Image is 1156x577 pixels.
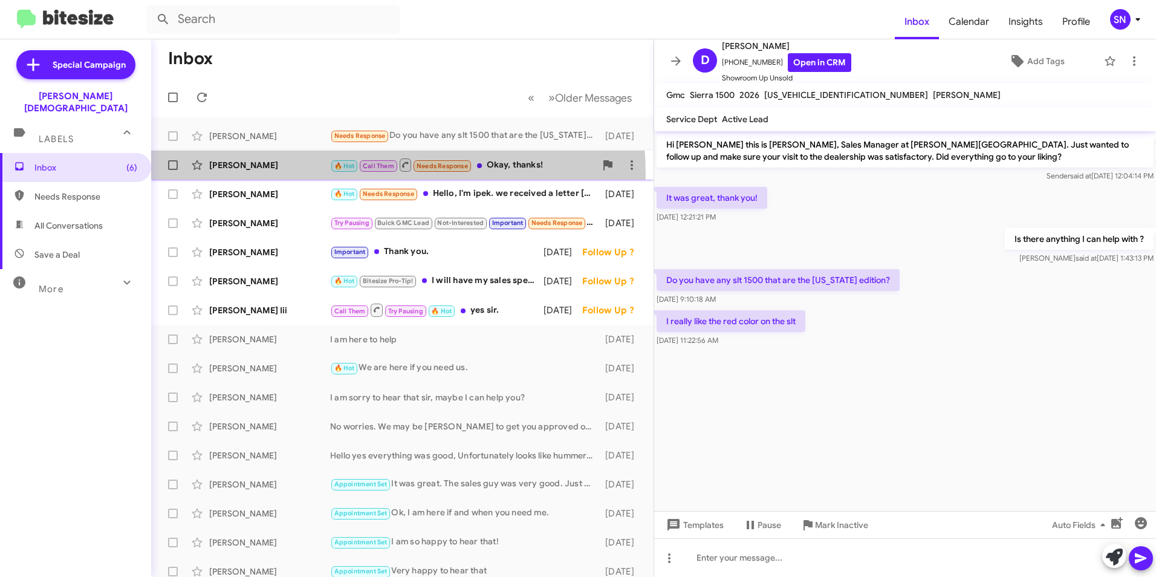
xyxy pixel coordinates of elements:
div: [DATE] [600,478,644,491]
div: [PERSON_NAME] [209,159,330,171]
button: Add Tags [975,50,1098,72]
div: Follow Up ? [582,275,644,287]
button: Next [541,85,639,110]
div: [DATE] [600,420,644,432]
div: Hello, I'm ipek. we received a letter [DATE] stating that our loan was not approved. When we spok... [330,187,600,201]
span: Important [492,219,524,227]
button: Templates [654,514,733,536]
div: It was great. The sales guy was very good. Just not really wanting to move forward with the vehic... [330,477,600,491]
span: Save a Deal [34,249,80,261]
span: Mark Inactive [815,514,868,536]
span: Appointment Set [334,480,388,488]
div: [PERSON_NAME] [209,507,330,520]
span: [DATE] 9:10:18 AM [657,295,716,304]
span: Bitesize Pro-Tip! [363,277,413,285]
span: Needs Response [531,219,583,227]
div: Driving, can't text. Sent from MY SENTRA [330,216,600,230]
a: Open in CRM [788,53,851,72]
span: Auto Fields [1052,514,1110,536]
a: Calendar [939,4,999,39]
span: 🔥 Hot [334,364,355,372]
span: Try Pausing [334,219,369,227]
span: 🔥 Hot [334,162,355,170]
span: Important [334,248,366,256]
div: [PERSON_NAME] [209,478,330,491]
div: Ok, I am here if and when you need me. [330,506,600,520]
div: No worries. We may be [PERSON_NAME] to get you approved on vehicle of your choice. I will have [P... [330,420,600,432]
span: Needs Response [34,191,137,203]
span: More [39,284,63,295]
div: [PERSON_NAME] [209,188,330,200]
div: [PERSON_NAME] [209,536,330,549]
div: [DATE] [600,391,644,403]
div: yes sir. [330,302,544,318]
span: [US_VEHICLE_IDENTIFICATION_NUMBER] [764,90,928,100]
span: Try Pausing [388,307,423,315]
div: [PERSON_NAME] Iii [209,304,330,316]
div: [PERSON_NAME] [209,420,330,432]
p: Do you have any slt 1500 that are the [US_STATE] edition? [657,269,900,291]
div: I am here to help [330,333,600,345]
div: Follow Up ? [582,304,644,316]
span: Service Dept [666,114,717,125]
div: [DATE] [600,362,644,374]
span: Active Lead [722,114,768,125]
div: [DATE] [600,217,644,229]
p: I really like the red color on the slt [657,310,805,332]
a: Insights [999,4,1053,39]
span: Labels [39,134,74,145]
button: Auto Fields [1042,514,1120,536]
span: 🔥 Hot [334,277,355,285]
div: [DATE] [544,304,582,316]
div: [DATE] [544,275,582,287]
span: Needs Response [417,162,468,170]
span: Appointment Set [334,538,388,546]
div: SN [1110,9,1131,30]
div: Follow Up ? [582,246,644,258]
div: [PERSON_NAME] [209,333,330,345]
span: Needs Response [334,132,386,140]
span: Showroom Up Unsold [722,72,851,84]
span: Buick GMC Lead [377,219,429,227]
span: Sierra 1500 [690,90,735,100]
div: [PERSON_NAME] [209,449,330,461]
div: [PERSON_NAME] [209,391,330,403]
div: Hello yes everything was good, Unfortunately looks like hummer SUV I was looking at is sold so wi... [330,449,600,461]
span: Add Tags [1027,50,1065,72]
p: Hi [PERSON_NAME] this is [PERSON_NAME], Sales Manager at [PERSON_NAME][GEOGRAPHIC_DATA]. Just wan... [657,134,1154,168]
a: Inbox [895,4,939,39]
div: [PERSON_NAME] [209,275,330,287]
div: [DATE] [600,333,644,345]
span: [PERSON_NAME] [722,39,851,53]
span: [PHONE_NUMBER] [722,53,851,72]
button: SN [1100,9,1143,30]
div: [DATE] [600,188,644,200]
span: All Conversations [34,220,103,232]
span: [DATE] 11:22:56 AM [657,336,718,345]
span: [PERSON_NAME] [933,90,1001,100]
div: [DATE] [600,536,644,549]
div: [PERSON_NAME] [209,362,330,374]
span: 🔥 Hot [334,190,355,198]
div: [PERSON_NAME] [209,217,330,229]
input: Search [146,5,400,34]
span: 🔥 Hot [431,307,452,315]
span: Call Them [363,162,394,170]
span: Pause [758,514,781,536]
span: Appointment Set [334,567,388,575]
span: [DATE] 12:21:21 PM [657,212,716,221]
div: We are here if you need us. [330,361,600,375]
span: Sender [DATE] 12:04:14 PM [1047,171,1154,180]
div: [DATE] [600,507,644,520]
span: [PERSON_NAME] [DATE] 1:43:13 PM [1019,253,1154,262]
span: Appointment Set [334,509,388,517]
div: Okay, thanks! [330,157,596,172]
span: Not-Interested [437,219,484,227]
p: Is there anything I can help with ? [1005,228,1154,250]
span: 2026 [739,90,759,100]
span: Older Messages [555,91,632,105]
nav: Page navigation example [521,85,639,110]
div: I am sorry to hear that sir, maybe I can help you? [330,391,600,403]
